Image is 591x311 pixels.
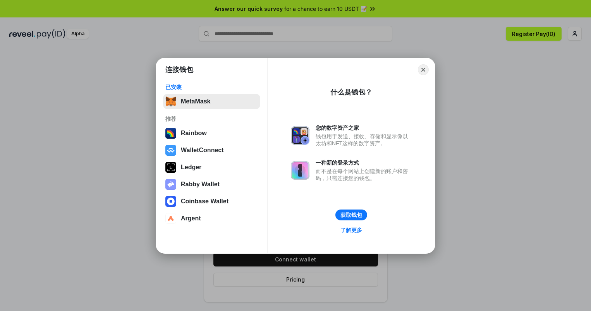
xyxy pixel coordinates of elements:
button: Close [418,64,429,75]
img: svg+xml,%3Csvg%20width%3D%2228%22%20height%3D%2228%22%20viewBox%3D%220%200%2028%2028%22%20fill%3D... [165,196,176,207]
button: Ledger [163,160,260,175]
div: 而不是在每个网站上创建新的账户和密码，只需连接您的钱包。 [316,168,412,182]
div: Coinbase Wallet [181,198,228,205]
div: 一种新的登录方式 [316,159,412,166]
button: Rabby Wallet [163,177,260,192]
button: WalletConnect [163,143,260,158]
img: svg+xml,%3Csvg%20xmlns%3D%22http%3A%2F%2Fwww.w3.org%2F2000%2Fsvg%22%20fill%3D%22none%22%20viewBox... [165,179,176,190]
div: 推荐 [165,115,258,122]
div: Rabby Wallet [181,181,220,188]
button: Argent [163,211,260,226]
img: svg+xml,%3Csvg%20xmlns%3D%22http%3A%2F%2Fwww.w3.org%2F2000%2Fsvg%22%20fill%3D%22none%22%20viewBox... [291,161,309,180]
img: svg+xml,%3Csvg%20width%3D%22120%22%20height%3D%22120%22%20viewBox%3D%220%200%20120%20120%22%20fil... [165,128,176,139]
img: svg+xml,%3Csvg%20width%3D%2228%22%20height%3D%2228%22%20viewBox%3D%220%200%2028%2028%22%20fill%3D... [165,145,176,156]
button: Coinbase Wallet [163,194,260,209]
div: 您的数字资产之家 [316,124,412,131]
img: svg+xml,%3Csvg%20xmlns%3D%22http%3A%2F%2Fwww.w3.org%2F2000%2Fsvg%22%20fill%3D%22none%22%20viewBox... [291,126,309,145]
div: Ledger [181,164,201,171]
button: 获取钱包 [335,210,367,220]
div: Argent [181,215,201,222]
div: Rainbow [181,130,207,137]
img: svg+xml,%3Csvg%20width%3D%2228%22%20height%3D%2228%22%20viewBox%3D%220%200%2028%2028%22%20fill%3D... [165,213,176,224]
div: 获取钱包 [340,211,362,218]
button: MetaMask [163,94,260,109]
div: MetaMask [181,98,210,105]
h1: 连接钱包 [165,65,193,74]
div: 了解更多 [340,227,362,234]
button: Rainbow [163,125,260,141]
a: 了解更多 [336,225,367,235]
div: 什么是钱包？ [330,88,372,97]
img: svg+xml,%3Csvg%20xmlns%3D%22http%3A%2F%2Fwww.w3.org%2F2000%2Fsvg%22%20width%3D%2228%22%20height%3... [165,162,176,173]
div: WalletConnect [181,147,224,154]
div: 钱包用于发送、接收、存储和显示像以太坊和NFT这样的数字资产。 [316,133,412,147]
div: 已安装 [165,84,258,91]
img: svg+xml,%3Csvg%20fill%3D%22none%22%20height%3D%2233%22%20viewBox%3D%220%200%2035%2033%22%20width%... [165,96,176,107]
